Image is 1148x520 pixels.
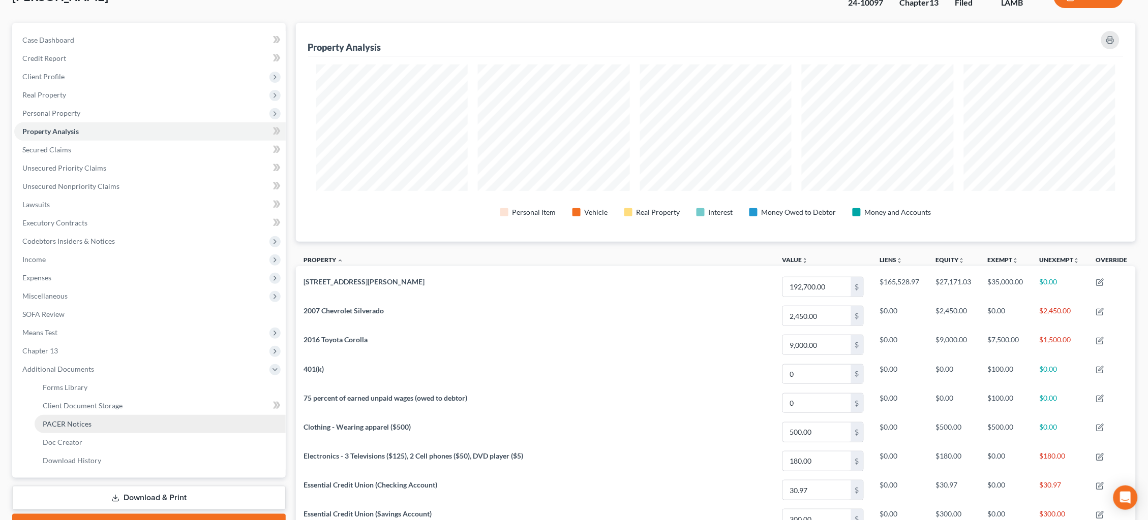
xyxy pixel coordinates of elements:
[783,394,851,413] input: 0.00
[1074,257,1080,264] i: unfold_more
[1113,485,1138,510] div: Open Intercom Messenger
[928,272,980,301] td: $27,171.03
[928,417,980,446] td: $500.00
[304,335,368,344] span: 2016 Toyota Corolla
[512,207,556,217] div: Personal Item
[43,456,101,465] span: Download History
[1013,257,1019,264] i: unfold_more
[851,422,863,442] div: $
[304,509,432,518] span: Essential Credit Union (Savings Account)
[980,360,1032,388] td: $100.00
[1032,272,1088,301] td: $0.00
[783,480,851,500] input: 0.00
[851,394,863,413] div: $
[35,397,286,415] a: Client Document Storage
[880,256,903,264] a: Liensunfold_more
[22,365,94,373] span: Additional Documents
[783,335,851,354] input: 0.00
[1032,331,1088,360] td: $1,500.00
[35,433,286,451] a: Doc Creator
[851,451,863,471] div: $
[22,145,71,154] span: Secured Claims
[308,41,381,53] div: Property Analysis
[851,480,863,500] div: $
[22,291,68,300] span: Miscellaneous
[980,331,1032,360] td: $7,500.00
[22,72,65,81] span: Client Profile
[14,31,286,49] a: Case Dashboard
[22,36,74,44] span: Case Dashboard
[338,257,344,264] i: expand_less
[304,451,524,460] span: Electronics - 3 Televisions ($125), 2 Cell phones ($50), DVD player ($5)
[928,301,980,330] td: $2,450.00
[936,256,965,264] a: Equityunfold_more
[988,256,1019,264] a: Exemptunfold_more
[980,272,1032,301] td: $35,000.00
[865,207,931,217] div: Money and Accounts
[1032,301,1088,330] td: $2,450.00
[14,159,286,177] a: Unsecured Priority Claims
[980,388,1032,417] td: $100.00
[22,54,66,62] span: Credit Report
[1088,250,1136,273] th: Override
[872,272,928,301] td: $165,528.97
[22,127,79,136] span: Property Analysis
[783,277,851,297] input: 0.00
[928,446,980,475] td: $180.00
[22,90,66,99] span: Real Property
[872,388,928,417] td: $0.00
[762,207,836,217] div: Money Owed to Debtor
[1032,446,1088,475] td: $180.00
[872,360,928,388] td: $0.00
[851,306,863,326] div: $
[872,446,928,475] td: $0.00
[851,365,863,384] div: $
[35,378,286,397] a: Forms Library
[783,365,851,384] input: 0.00
[22,109,80,117] span: Personal Property
[14,141,286,159] a: Secured Claims
[304,365,324,373] span: 401(k)
[22,164,106,172] span: Unsecured Priority Claims
[14,305,286,323] a: SOFA Review
[14,177,286,196] a: Unsecured Nonpriority Claims
[872,476,928,505] td: $0.00
[1032,388,1088,417] td: $0.00
[22,310,65,318] span: SOFA Review
[851,277,863,297] div: $
[35,415,286,433] a: PACER Notices
[872,417,928,446] td: $0.00
[43,438,82,446] span: Doc Creator
[980,446,1032,475] td: $0.00
[783,306,851,326] input: 0.00
[14,196,286,214] a: Lawsuits
[959,257,965,264] i: unfold_more
[304,306,384,315] span: 2007 Chevrolet Silverado
[304,422,411,431] span: Clothing - Wearing apparel ($500)
[304,277,425,286] span: [STREET_ADDRESS][PERSON_NAME]
[782,256,808,264] a: Valueunfold_more
[1040,256,1080,264] a: Unexemptunfold_more
[22,182,119,190] span: Unsecured Nonpriority Claims
[872,301,928,330] td: $0.00
[35,451,286,470] a: Download History
[22,346,58,355] span: Chapter 13
[22,200,50,209] span: Lawsuits
[22,328,57,337] span: Means Test
[851,335,863,354] div: $
[585,207,608,217] div: Vehicle
[304,394,468,402] span: 75 percent of earned unpaid wages (owed to debtor)
[1032,476,1088,505] td: $30.97
[43,401,123,410] span: Client Document Storage
[802,257,808,264] i: unfold_more
[980,417,1032,446] td: $500.00
[980,476,1032,505] td: $0.00
[637,207,680,217] div: Real Property
[928,331,980,360] td: $9,000.00
[22,237,115,245] span: Codebtors Insiders & Notices
[14,214,286,232] a: Executory Contracts
[1032,360,1088,388] td: $0.00
[1032,417,1088,446] td: $0.00
[14,49,286,68] a: Credit Report
[12,486,286,510] a: Download & Print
